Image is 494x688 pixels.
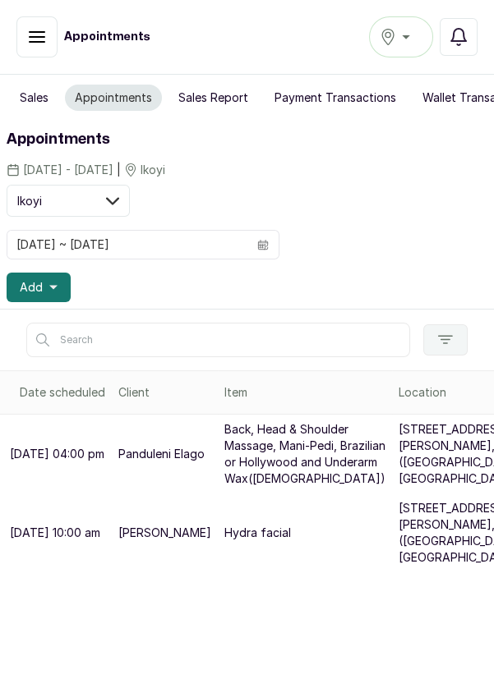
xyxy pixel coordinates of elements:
span: Add [20,279,43,296]
span: [DATE] - [DATE] [23,162,113,178]
button: Add [7,273,71,302]
button: Ikoyi [7,185,130,217]
button: Sales Report [169,85,258,111]
p: [DATE] 04:00 pm [10,446,104,462]
span: Ikoyi [17,192,42,209]
h1: Appointments [64,29,150,45]
p: Panduleni Elago [118,446,205,462]
p: [DATE] 10:00 am [10,525,100,541]
span: Ikoyi [141,162,165,178]
div: Client [118,384,211,401]
button: Sales [10,85,58,111]
svg: calendar [257,239,269,250]
div: Date scheduled [20,384,105,401]
p: Hydra facial [224,525,291,541]
span: | [117,161,121,178]
h1: Appointments [7,128,487,151]
button: Payment Transactions [265,85,406,111]
input: Search [26,323,410,357]
p: Back, Head & Shoulder Massage, Mani-Pedi, Brazilian or Hollywood and Underarm Wax([DEMOGRAPHIC_DA... [224,421,386,487]
button: Appointments [65,85,162,111]
div: Item [224,384,386,401]
input: Select date [7,231,247,259]
p: [PERSON_NAME] [118,525,211,541]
